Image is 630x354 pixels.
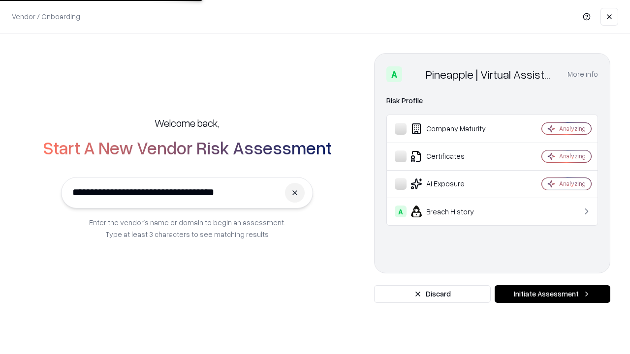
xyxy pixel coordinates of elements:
[89,216,285,240] p: Enter the vendor’s name or domain to begin an assessment. Type at least 3 characters to see match...
[386,95,598,107] div: Risk Profile
[395,150,512,162] div: Certificates
[395,206,512,217] div: Breach History
[559,179,586,188] div: Analyzing
[395,206,407,217] div: A
[386,66,402,82] div: A
[43,138,332,157] h2: Start A New Vendor Risk Assessment
[495,285,610,303] button: Initiate Assessment
[374,285,491,303] button: Discard
[395,123,512,135] div: Company Maturity
[406,66,422,82] img: Pineapple | Virtual Assistant Agency
[12,11,80,22] p: Vendor / Onboarding
[567,65,598,83] button: More info
[426,66,556,82] div: Pineapple | Virtual Assistant Agency
[559,124,586,133] div: Analyzing
[395,178,512,190] div: AI Exposure
[559,152,586,160] div: Analyzing
[155,116,220,130] h5: Welcome back,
